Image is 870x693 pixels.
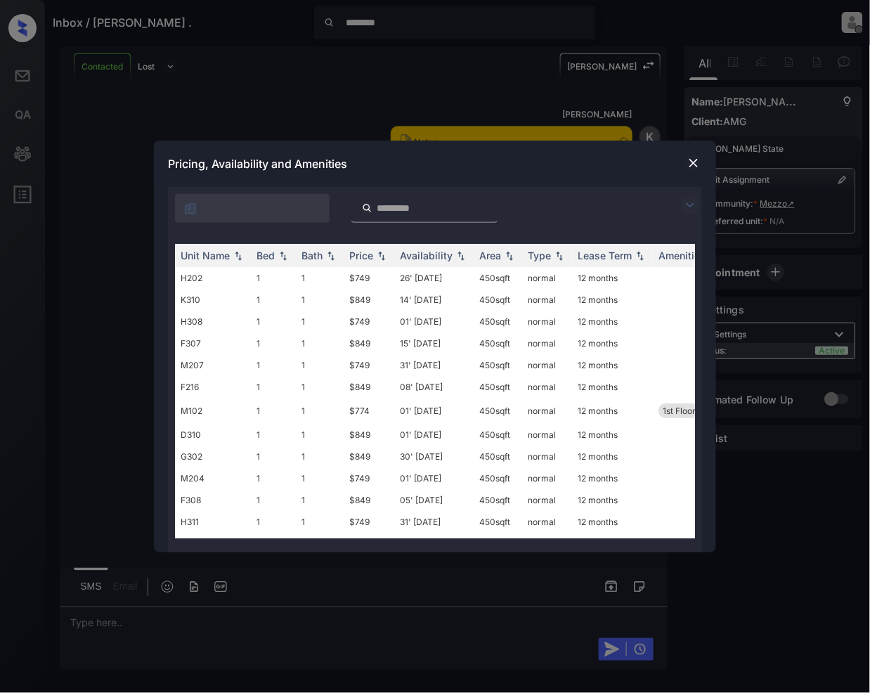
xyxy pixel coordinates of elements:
[344,424,394,446] td: $849
[522,354,572,376] td: normal
[394,489,474,511] td: 05' [DATE]
[394,424,474,446] td: 01' [DATE]
[578,250,632,261] div: Lease Term
[251,376,296,398] td: 1
[474,332,522,354] td: 450 sqft
[296,424,344,446] td: 1
[474,446,522,467] td: 450 sqft
[231,251,245,261] img: sorting
[528,250,551,261] div: Type
[572,533,653,555] td: 12 months
[251,354,296,376] td: 1
[296,354,344,376] td: 1
[251,311,296,332] td: 1
[474,424,522,446] td: 450 sqft
[474,489,522,511] td: 450 sqft
[663,406,696,416] span: 1st Floor
[296,267,344,289] td: 1
[572,311,653,332] td: 12 months
[522,467,572,489] td: normal
[296,467,344,489] td: 1
[175,332,251,354] td: F307
[474,354,522,376] td: 450 sqft
[658,250,706,261] div: Amenities
[394,354,474,376] td: 31' [DATE]
[474,467,522,489] td: 450 sqft
[502,251,517,261] img: sorting
[251,424,296,446] td: 1
[296,376,344,398] td: 1
[394,511,474,533] td: 31' [DATE]
[251,467,296,489] td: 1
[552,251,566,261] img: sorting
[296,311,344,332] td: 1
[522,489,572,511] td: normal
[394,376,474,398] td: 08' [DATE]
[522,289,572,311] td: normal
[522,533,572,555] td: normal
[474,376,522,398] td: 450 sqft
[474,533,522,555] td: 450 sqft
[344,511,394,533] td: $749
[251,489,296,511] td: 1
[344,489,394,511] td: $849
[344,289,394,311] td: $849
[394,467,474,489] td: 01' [DATE]
[394,533,474,555] td: 14' [DATE]
[479,250,501,261] div: Area
[324,251,338,261] img: sorting
[474,511,522,533] td: 450 sqft
[344,533,394,555] td: $849
[375,251,389,261] img: sorting
[572,267,653,289] td: 12 months
[251,267,296,289] td: 1
[474,398,522,424] td: 450 sqft
[394,446,474,467] td: 30' [DATE]
[251,289,296,311] td: 1
[394,311,474,332] td: 01' [DATE]
[175,511,251,533] td: H311
[522,311,572,332] td: normal
[181,250,230,261] div: Unit Name
[301,250,323,261] div: Bath
[344,311,394,332] td: $749
[394,332,474,354] td: 15' [DATE]
[687,156,701,170] img: close
[175,424,251,446] td: D310
[296,489,344,511] td: 1
[344,267,394,289] td: $749
[296,533,344,555] td: 1
[296,511,344,533] td: 1
[257,250,275,261] div: Bed
[251,398,296,424] td: 1
[454,251,468,261] img: sorting
[175,398,251,424] td: M102
[175,267,251,289] td: H202
[175,533,251,555] td: H310
[251,446,296,467] td: 1
[572,398,653,424] td: 12 months
[474,311,522,332] td: 450 sqft
[522,332,572,354] td: normal
[349,250,373,261] div: Price
[474,267,522,289] td: 450 sqft
[276,251,290,261] img: sorting
[251,533,296,555] td: 1
[175,467,251,489] td: M204
[344,446,394,467] td: $849
[362,202,372,214] img: icon-zuma
[572,332,653,354] td: 12 months
[344,376,394,398] td: $849
[344,354,394,376] td: $749
[400,250,453,261] div: Availability
[572,489,653,511] td: 12 months
[296,446,344,467] td: 1
[175,354,251,376] td: M207
[394,267,474,289] td: 26' [DATE]
[175,489,251,511] td: F308
[251,511,296,533] td: 1
[474,289,522,311] td: 450 sqft
[154,141,716,187] div: Pricing, Availability and Amenities
[344,467,394,489] td: $749
[682,197,699,214] img: icon-zuma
